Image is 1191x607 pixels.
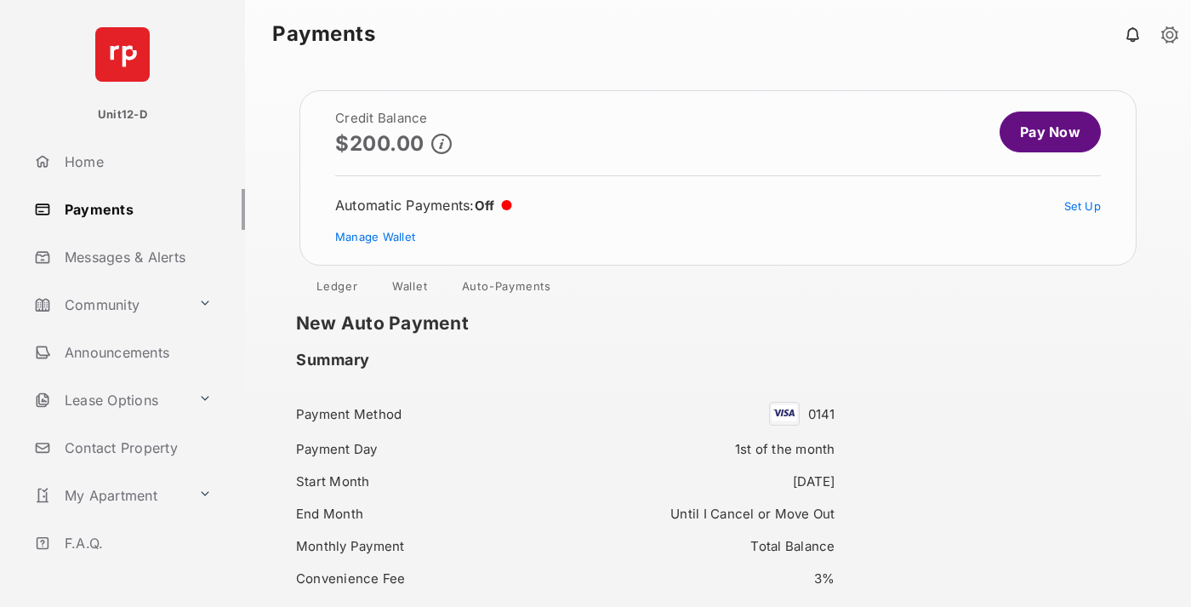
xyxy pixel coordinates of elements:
[95,27,150,82] img: svg+xml;base64,PHN2ZyB4bWxucz0iaHR0cDovL3d3dy53My5vcmcvMjAwMC9zdmciIHdpZHRoPSI2NCIgaGVpZ2h0PSI2NC...
[296,470,555,493] div: Start Month
[296,438,555,461] div: Payment Day
[750,538,835,554] span: Total Balance
[576,567,835,590] div: 3%
[335,197,512,214] div: Automatic Payments :
[27,189,245,230] a: Payments
[303,279,372,300] a: Ledger
[1064,199,1102,213] a: Set Up
[27,237,245,278] a: Messages & Alerts
[27,141,245,182] a: Home
[735,441,835,457] span: 1st of the month
[27,284,191,325] a: Community
[272,24,375,44] strong: Payments
[296,351,370,369] h2: Summary
[335,112,452,125] h2: Credit Balance
[27,427,245,468] a: Contact Property
[335,132,425,155] p: $200.00
[27,380,191,421] a: Lease Options
[296,567,555,590] div: Convenience Fee
[793,473,835,490] span: [DATE]
[296,313,861,334] h1: New Auto Payment
[379,279,442,300] a: Wallet
[98,106,147,123] p: Unit12-D
[475,198,495,214] span: Off
[296,502,555,525] div: End Month
[670,506,835,522] span: Until I Cancel or Move Out
[448,279,565,300] a: Auto-Payments
[335,230,415,243] a: Manage Wallet
[296,403,555,426] div: Payment Method
[27,332,245,373] a: Announcements
[808,406,835,422] span: 0141
[27,475,191,516] a: My Apartment
[296,535,555,558] div: Monthly Payment
[27,523,245,564] a: F.A.Q.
